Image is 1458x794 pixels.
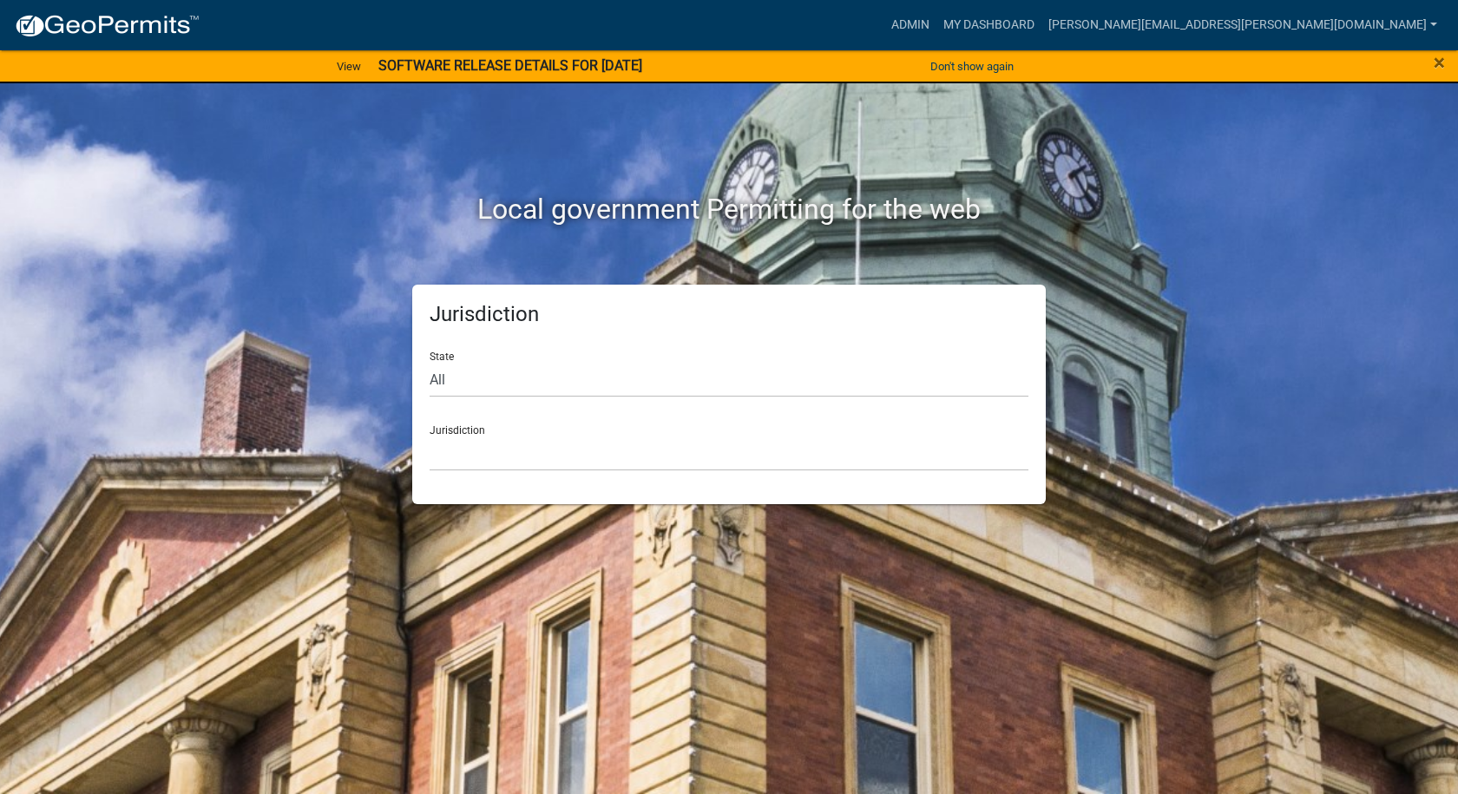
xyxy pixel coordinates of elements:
span: × [1434,50,1445,75]
button: Close [1434,52,1445,73]
h5: Jurisdiction [430,302,1028,327]
a: My Dashboard [936,9,1041,42]
strong: SOFTWARE RELEASE DETAILS FOR [DATE] [378,57,642,74]
h2: Local government Permitting for the web [247,193,1211,226]
a: [PERSON_NAME][EMAIL_ADDRESS][PERSON_NAME][DOMAIN_NAME] [1041,9,1444,42]
a: Admin [884,9,936,42]
button: Don't show again [923,52,1021,81]
a: View [330,52,368,81]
